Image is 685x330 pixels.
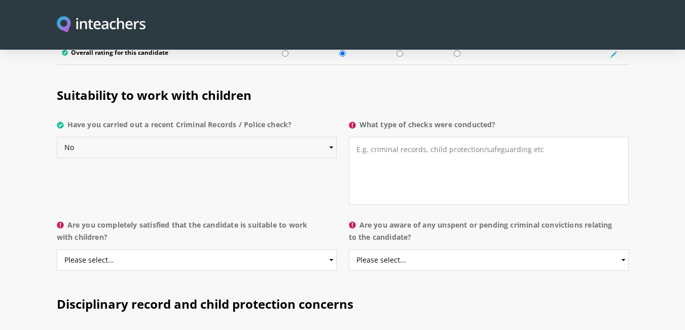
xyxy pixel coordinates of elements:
[57,87,251,103] span: Suitability to work with children
[57,219,337,249] label: Are you completely satisfied that the candidate is suitable to work with children?
[349,119,629,137] label: What type of checks were conducted?
[62,49,252,59] label: Overall rating for this candidate
[57,16,146,34] a: Visit this site's homepage
[57,296,353,312] span: Disciplinary record and child protection concerns
[57,16,146,34] img: Inteachers
[349,219,629,249] label: Are you aware of any unspent or pending criminal convictions relating to the candidate?
[57,119,337,137] label: Have you carried out a recent Criminal Records / Police check?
